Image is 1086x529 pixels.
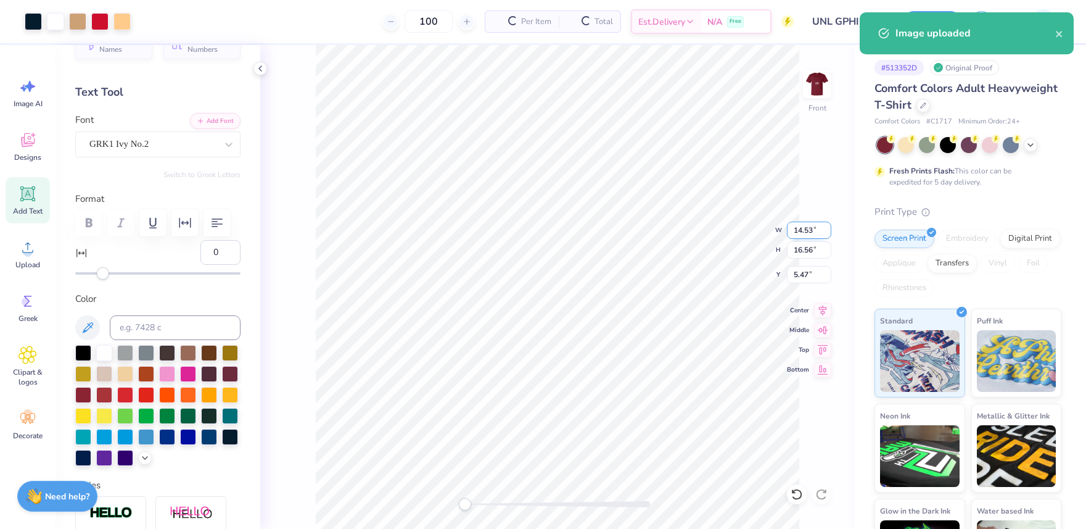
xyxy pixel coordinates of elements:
[977,425,1056,487] img: Metallic & Glitter Ink
[977,330,1056,392] img: Puff Ink
[928,254,977,273] div: Transfers
[89,506,133,520] img: Stroke
[874,230,934,248] div: Screen Print
[75,192,241,206] label: Format
[75,478,101,493] label: Styles
[1000,230,1060,248] div: Digital Print
[938,230,997,248] div: Embroidery
[958,117,1020,127] span: Minimum Order: 24 +
[805,72,829,96] img: Front
[163,31,241,59] button: Personalized Numbers
[730,17,741,26] span: Free
[787,325,809,335] span: Middle
[808,102,826,114] div: Front
[594,15,613,28] span: Total
[874,81,1058,112] span: Comfort Colors Adult Heavyweight T-Shirt
[163,170,241,180] button: Switch to Greek Letters
[1019,254,1048,273] div: Foil
[889,165,1041,188] div: This color can be expedited for 5 day delivery.
[895,26,1055,41] div: Image uploaded
[19,314,38,323] span: Greek
[787,345,809,355] span: Top
[170,506,213,521] img: Shadow
[405,10,453,33] input: – –
[14,152,41,162] span: Designs
[521,15,551,28] span: Per Item
[14,99,43,109] span: Image AI
[874,117,920,127] span: Comfort Colors
[110,315,241,340] input: e.g. 7428 c
[1031,9,1056,34] img: Mark Navarro
[75,113,94,127] label: Font
[75,292,241,306] label: Color
[889,166,955,176] strong: Fresh Prints Flash:
[97,267,109,280] div: Accessibility label
[75,31,152,59] button: Personalized Names
[930,60,999,75] div: Original Proof
[15,260,40,270] span: Upload
[874,279,934,298] div: Rhinestones
[787,365,809,375] span: Bottom
[981,254,1015,273] div: Vinyl
[880,409,910,422] span: Neon Ink
[13,431,43,441] span: Decorate
[1008,9,1061,34] a: MN
[880,504,950,517] span: Glow in the Dark Ink
[45,491,89,502] strong: Need help?
[977,314,1003,327] span: Puff Ink
[75,84,241,101] div: Text Tool
[977,409,1050,422] span: Metallic & Glitter Ink
[874,60,924,75] div: # 513352D
[874,254,924,273] div: Applique
[638,15,685,28] span: Est. Delivery
[99,36,145,54] span: Personalized Names
[7,367,48,387] span: Clipart & logos
[787,306,809,315] span: Center
[1055,26,1064,41] button: close
[459,498,471,510] div: Accessibility label
[13,206,43,216] span: Add Text
[926,117,952,127] span: # C1717
[190,113,241,129] button: Add Font
[874,205,1061,219] div: Print Type
[880,425,960,487] img: Neon Ink
[880,314,913,327] span: Standard
[803,9,894,34] input: Untitled Design
[880,330,960,392] img: Standard
[187,36,233,54] span: Personalized Numbers
[707,15,722,28] span: N/A
[977,504,1034,517] span: Water based Ink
